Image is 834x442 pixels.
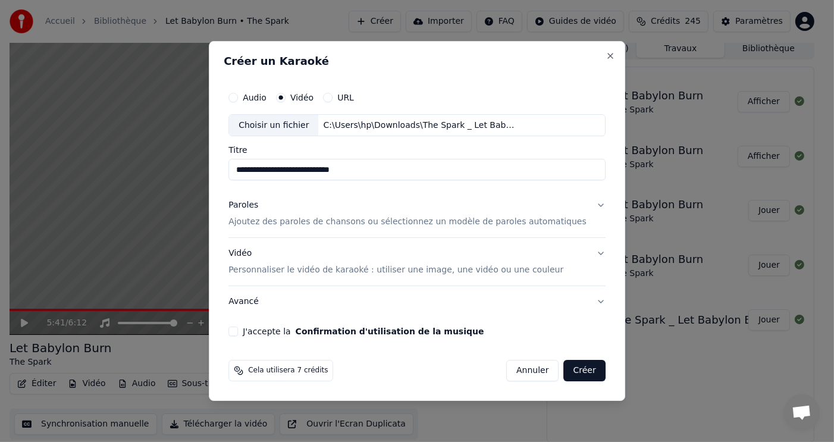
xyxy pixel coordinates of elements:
[296,327,484,336] button: J'accepte la
[337,93,354,102] label: URL
[228,217,587,228] p: Ajoutez des paroles de chansons ou sélectionnez un modèle de paroles automatiques
[564,360,606,381] button: Créer
[229,115,318,136] div: Choisir un fichier
[228,239,606,286] button: VidéoPersonnaliser le vidéo de karaoké : utiliser une image, une vidéo ou une couleur
[228,264,563,276] p: Personnaliser le vidéo de karaoké : utiliser une image, une vidéo ou une couleur
[243,327,484,336] label: J'accepte la
[506,360,559,381] button: Annuler
[228,190,606,238] button: ParolesAjoutez des paroles de chansons ou sélectionnez un modèle de paroles automatiques
[224,56,610,67] h2: Créer un Karaoké
[319,120,521,131] div: C:\Users\hp\Downloads\The Spark _ Let Babylon Burn(1).mp4
[228,286,606,317] button: Avancé
[290,93,313,102] label: Vidéo
[228,248,563,277] div: Vidéo
[243,93,266,102] label: Audio
[228,200,258,212] div: Paroles
[248,366,328,375] span: Cela utilisera 7 crédits
[228,146,606,155] label: Titre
